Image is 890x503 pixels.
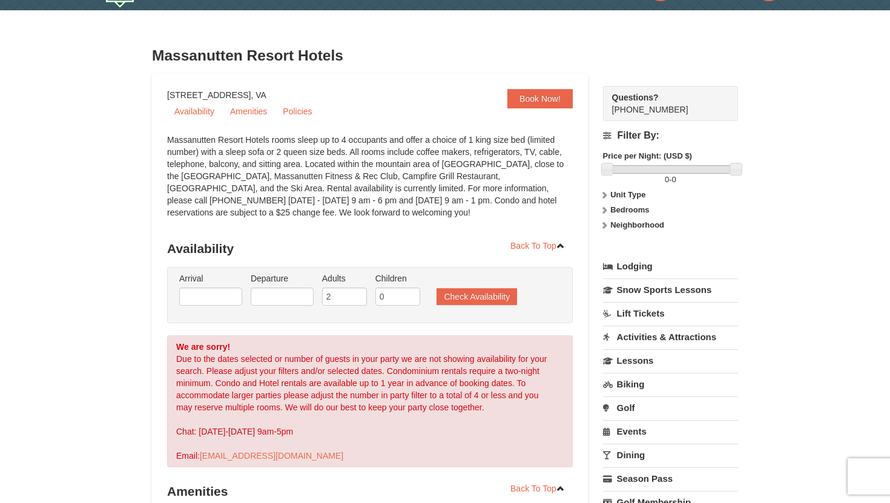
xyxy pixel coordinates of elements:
h3: Availability [167,237,573,261]
div: Due to the dates selected or number of guests in your party we are not showing availability for y... [167,335,573,467]
a: Activities & Attractions [603,326,738,348]
div: Massanutten Resort Hotels rooms sleep up to 4 occupants and offer a choice of 1 king size bed (li... [167,134,573,231]
strong: Questions? [612,93,659,102]
label: Arrival [179,272,242,284]
h3: Massanutten Resort Hotels [152,44,738,68]
span: 0 [665,175,669,184]
label: Adults [322,272,367,284]
a: Availability [167,102,222,120]
a: Biking [603,373,738,395]
a: Snow Sports Lessons [603,278,738,301]
a: Policies [275,102,319,120]
span: [PHONE_NUMBER] [612,91,716,114]
span: 0 [671,175,676,184]
a: Golf [603,396,738,419]
a: Back To Top [503,479,573,498]
a: Lessons [603,349,738,372]
a: Season Pass [603,467,738,490]
a: Lift Tickets [603,302,738,324]
button: Check Availability [437,288,517,305]
label: Children [375,272,420,284]
a: Dining [603,444,738,466]
a: Lodging [603,255,738,277]
strong: Price per Night: (USD $) [603,151,692,160]
h4: Filter By: [603,130,738,141]
a: Amenities [223,102,274,120]
strong: We are sorry! [176,342,230,352]
a: Events [603,420,738,442]
a: Book Now! [507,89,573,108]
strong: Neighborhood [610,220,664,229]
label: - [603,174,738,186]
label: Departure [251,272,314,284]
strong: Unit Type [610,190,645,199]
strong: Bedrooms [610,205,649,214]
a: [EMAIL_ADDRESS][DOMAIN_NAME] [200,451,343,461]
a: Back To Top [503,237,573,255]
